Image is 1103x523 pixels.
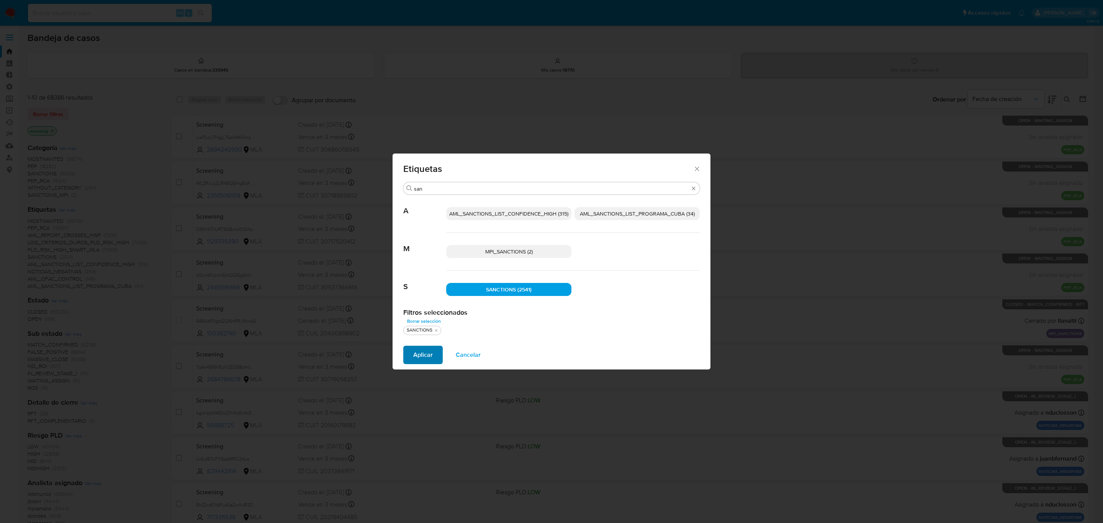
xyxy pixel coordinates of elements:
[693,165,700,172] button: Cerrar
[403,308,700,317] h2: Filtros seleccionados
[446,346,491,364] button: Cancelar
[403,317,445,326] button: Borrar selección
[406,185,412,191] button: Buscar
[486,286,532,293] span: SANCTIONS (2541)
[446,207,571,220] div: AML_SANCTIONS_LIST_CONFIDENCE_HIGH (315)
[413,346,433,363] span: Aplicar
[403,164,693,173] span: Etiquetas
[403,195,446,216] span: A
[403,271,446,291] span: S
[403,346,443,364] button: Aplicar
[433,327,439,333] button: quitar SANCTIONS
[446,245,571,258] div: MPI_SANCTIONS (2)
[407,317,441,325] span: Borrar selección
[446,283,571,296] div: SANCTIONS (2541)
[580,210,695,217] span: AML_SANCTIONS_LIST_PROGRAMA_CUBA (34)
[405,327,434,333] div: SANCTIONS
[456,346,481,363] span: Cancelar
[414,185,689,192] input: Buscar filtro
[485,248,533,255] span: MPI_SANCTIONS (2)
[449,210,568,217] span: AML_SANCTIONS_LIST_CONFIDENCE_HIGH (315)
[691,185,697,191] button: Borrar
[403,233,446,253] span: M
[574,207,700,220] div: AML_SANCTIONS_LIST_PROGRAMA_CUBA (34)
